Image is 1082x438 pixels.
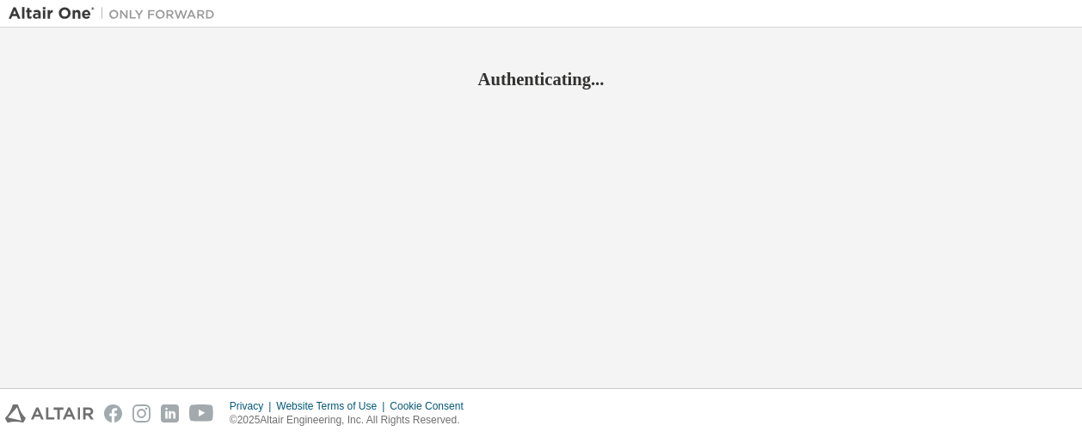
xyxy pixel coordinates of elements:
[390,399,473,413] div: Cookie Consent
[5,404,94,423] img: altair_logo.svg
[230,413,474,428] p: © 2025 Altair Engineering, Inc. All Rights Reserved.
[132,404,151,423] img: instagram.svg
[9,5,224,22] img: Altair One
[9,68,1073,90] h2: Authenticating...
[230,399,276,413] div: Privacy
[104,404,122,423] img: facebook.svg
[161,404,179,423] img: linkedin.svg
[276,399,390,413] div: Website Terms of Use
[189,404,214,423] img: youtube.svg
